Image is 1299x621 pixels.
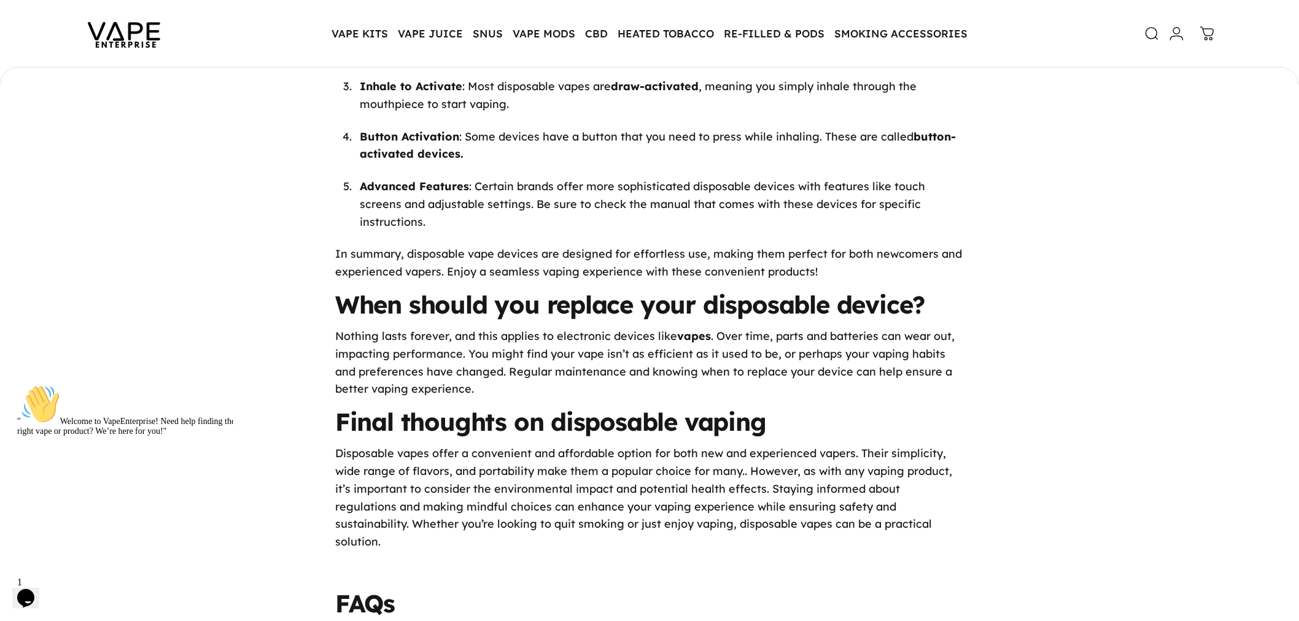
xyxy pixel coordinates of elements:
div: Keywords by Traffic [136,72,207,80]
strong: Button Activation [360,129,459,144]
summary: SMOKING ACCESSORIES [829,21,972,47]
summary: HEATED TOBACCO [613,21,719,47]
iframe: chat widget [12,380,233,566]
strong: vapes [677,329,711,343]
summary: CBD [580,21,613,47]
h1: Final thoughts on disposable vaping [335,409,964,434]
strong: Inhale to Activate [360,79,462,93]
strong: Advanced Features [360,179,469,193]
div: v 4.0.25 [34,20,60,29]
div: "👋Welcome to VapeEnterprise! Need help finding the right vape or product? We’re here for you!" [5,5,226,56]
a: 0 items [1194,20,1221,47]
summary: RE-FILLED & PODS [719,21,829,47]
p: Nothing lasts forever, and this applies to electronic devices like . Over time, parts and batteri... [335,328,964,398]
summary: VAPE JUICE [393,21,468,47]
img: logo_orange.svg [20,20,29,29]
li: : Some devices have a button that you need to press while inhaling. These are called [355,128,964,164]
summary: VAPE MODS [508,21,580,47]
li: : Most disposable vapes are , meaning you simply inhale through the mouthpiece to start vaping. [355,78,964,114]
img: tab_domain_overview_orange.svg [33,71,43,81]
img: website_grey.svg [20,32,29,42]
summary: SNUS [468,21,508,47]
img: Vape Enterprise [69,5,179,63]
li: : Certain brands offer more sophisticated disposable devices with features like touch screens and... [355,178,964,231]
p: In summary, disposable vape devices are designed for effortless use, making them perfect for both... [335,245,964,281]
img: tab_keywords_by_traffic_grey.svg [122,71,132,81]
span: " Welcome to VapeEnterprise! Need help finding the right vape or product? We’re here for you!" [5,37,223,56]
summary: VAPE KITS [327,21,393,47]
div: Domain Overview [47,72,110,80]
h1: FAQs [335,591,964,615]
p: Disposable vapes offer a convenient and affordable option for both new and experienced vapers. Th... [335,445,964,551]
nav: Primary [327,21,972,47]
div: Domain: [DOMAIN_NAME] [32,32,135,42]
h1: When should you replace your disposable device? [335,292,964,317]
img: :wave: [9,5,48,44]
iframe: chat widget [12,572,52,609]
strong: draw-activated [611,79,699,93]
